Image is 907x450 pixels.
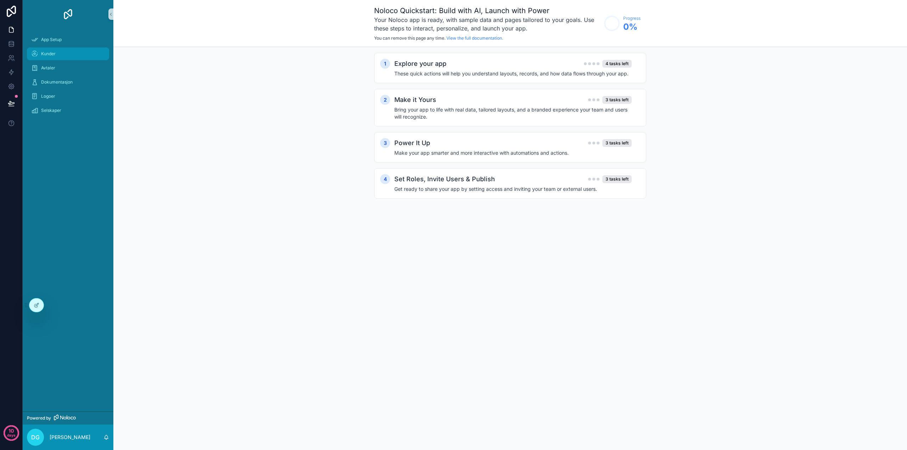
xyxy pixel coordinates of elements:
span: Avtaler [41,65,55,71]
a: Dokumentasjon [27,76,109,89]
img: App logo [62,8,74,20]
span: App Setup [41,37,62,42]
div: scrollable content [23,28,113,126]
span: Powered by [27,415,51,421]
a: Logoer [27,90,109,103]
span: Progress [623,16,641,21]
span: 0 % [623,21,641,33]
p: [PERSON_NAME] [50,434,90,441]
a: Selskaper [27,104,109,117]
span: Kunder [41,51,56,57]
span: Logoer [41,93,55,99]
span: Dokumentasjon [41,79,73,85]
span: Selskaper [41,108,61,113]
a: App Setup [27,33,109,46]
p: days [7,430,16,440]
a: Kunder [27,47,109,60]
a: View the full documentation. [446,35,503,41]
a: Avtaler [27,62,109,74]
h1: Noloco Quickstart: Build with AI, Launch with Power [374,6,601,16]
span: You can remove this page any time. [374,35,445,41]
h3: Your Noloco app is ready, with sample data and pages tailored to your goals. Use these steps to i... [374,16,601,33]
p: 10 [9,427,14,434]
a: Powered by [23,411,113,425]
span: DG [31,433,40,442]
